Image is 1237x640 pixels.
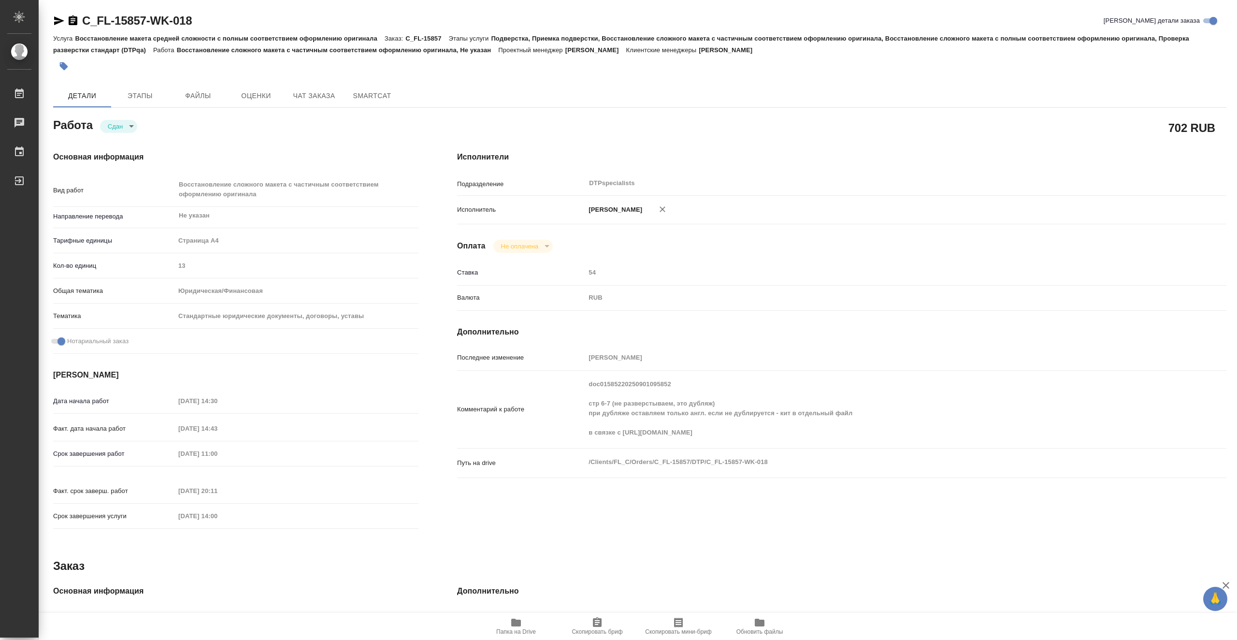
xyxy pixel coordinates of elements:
span: Файлы [175,90,221,102]
span: Скопировать мини-бриф [645,628,711,635]
input: Пустое поле [175,422,259,436]
span: Детали [59,90,105,102]
p: Тарифные единицы [53,236,175,246]
p: Срок завершения работ [53,449,175,459]
h2: Работа [53,116,93,133]
div: Страница А4 [175,233,418,249]
div: Юридическая/Финансовая [175,283,418,299]
input: Пустое поле [585,265,1162,279]
p: Подразделение [457,179,585,189]
p: Подверстка, Приемка подверстки, Восстановление сложного макета с частичным соответствием оформлен... [53,35,1189,54]
p: Восстановление сложного макета с частичным соответствием оформлению оригинала, Не указан [177,46,499,54]
div: RUB [585,290,1162,306]
p: Комментарий к работе [457,405,585,414]
span: Этапы [117,90,163,102]
p: Восстановление макета средней сложности с полным соответствием оформлению оригинала [75,35,384,42]
button: Сдан [105,122,126,131]
p: Ставка [457,268,585,277]
button: Скопировать ссылку для ЯМессенджера [53,15,65,27]
input: Пустое поле [585,350,1162,364]
input: Пустое поле [175,447,259,461]
span: 🙏 [1207,589,1223,609]
p: Исполнитель [457,205,585,215]
textarea: /Clients/FL_C/Orders/C_FL-15857/DTP/C_FL-15857-WK-018 [585,454,1162,470]
span: SmartCat [349,90,395,102]
input: Пустое поле [175,610,418,624]
h4: Основная информация [53,585,418,597]
span: Оценки [233,90,279,102]
p: C_FL-15857 [405,35,448,42]
p: Работа [153,46,177,54]
input: Пустое поле [585,610,1162,624]
p: Услуга [53,35,75,42]
button: Папка на Drive [475,613,557,640]
span: Скопировать бриф [572,628,622,635]
button: Скопировать мини-бриф [638,613,719,640]
p: Тематика [53,311,175,321]
p: Дата начала работ [53,396,175,406]
button: Скопировать бриф [557,613,638,640]
button: Добавить тэг [53,56,74,77]
p: Направление перевода [53,212,175,221]
p: Факт. дата начала работ [53,424,175,434]
p: Последнее изменение [457,353,585,363]
p: Общая тематика [53,286,175,296]
h4: Оплата [457,240,486,252]
p: Кол-во единиц [53,261,175,271]
h4: Основная информация [53,151,418,163]
p: [PERSON_NAME] [565,46,626,54]
p: Срок завершения услуги [53,511,175,521]
span: Нотариальный заказ [67,336,129,346]
textarea: doc01585220250901095852 стр 6-7 (не разверстываем, это дубляж) при дубляже оставляем только англ.... [585,376,1162,441]
button: Не оплачена [498,242,541,250]
input: Пустое поле [175,509,259,523]
p: Путь на drive [457,458,585,468]
span: Чат заказа [291,90,337,102]
h4: Исполнители [457,151,1226,163]
div: Стандартные юридические документы, договоры, уставы [175,308,418,324]
h4: Дополнительно [457,585,1226,597]
p: Вид работ [53,186,175,195]
h2: 702 RUB [1168,119,1215,136]
p: [PERSON_NAME] [699,46,760,54]
p: Клиентские менеджеры [626,46,699,54]
p: [PERSON_NAME] [585,205,642,215]
h4: Дополнительно [457,326,1226,338]
p: Путь на drive [457,612,585,622]
p: Код заказа [53,612,175,622]
a: C_FL-15857-WK-018 [82,14,192,27]
span: Папка на Drive [496,628,536,635]
button: 🙏 [1203,587,1227,611]
span: Обновить файлы [736,628,783,635]
div: Сдан [493,240,553,253]
p: Валюта [457,293,585,303]
div: Сдан [100,120,137,133]
button: Обновить файлы [719,613,800,640]
h4: [PERSON_NAME] [53,369,418,381]
p: Заказ: [385,35,405,42]
p: Факт. срок заверш. работ [53,486,175,496]
input: Пустое поле [175,484,259,498]
p: Проектный менеджер [498,46,565,54]
input: Пустое поле [175,394,259,408]
span: [PERSON_NAME] детали заказа [1104,16,1200,26]
input: Пустое поле [175,259,418,273]
button: Скопировать ссылку [67,15,79,27]
h2: Заказ [53,558,85,574]
p: Этапы услуги [449,35,491,42]
button: Удалить исполнителя [652,199,673,220]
